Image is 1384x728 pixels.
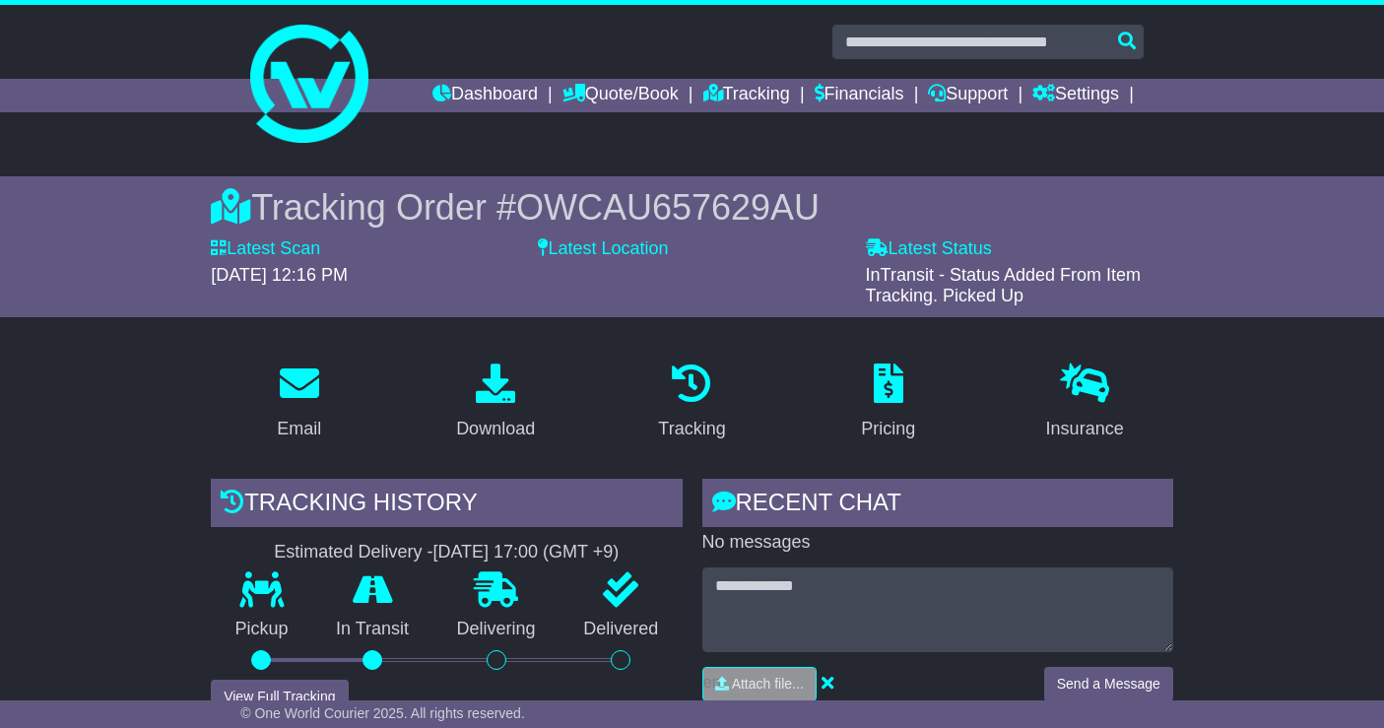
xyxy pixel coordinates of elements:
span: OWCAU657629AU [516,187,820,228]
div: Email [277,416,321,442]
button: Send a Message [1044,667,1173,701]
span: InTransit - Status Added From Item Tracking. Picked Up [866,265,1141,306]
p: No messages [702,532,1173,554]
a: Financials [815,79,904,112]
label: Latest Status [866,238,992,260]
label: Latest Scan [211,238,320,260]
p: Pickup [211,619,312,640]
a: Settings [1032,79,1119,112]
p: In Transit [312,619,433,640]
div: Download [456,416,535,442]
div: Pricing [861,416,915,442]
div: Insurance [1046,416,1124,442]
p: Delivered [560,619,683,640]
a: Quote/Book [562,79,679,112]
a: Tracking [703,79,790,112]
a: Support [928,79,1008,112]
a: Email [264,357,334,449]
div: RECENT CHAT [702,479,1173,532]
a: Insurance [1033,357,1137,449]
a: Pricing [848,357,928,449]
label: Latest Location [538,238,668,260]
a: Tracking [645,357,738,449]
a: Download [443,357,548,449]
div: Tracking history [211,479,682,532]
div: [DATE] 17:00 (GMT +9) [432,542,619,563]
button: View Full Tracking [211,680,348,714]
span: [DATE] 12:16 PM [211,265,348,285]
div: Tracking Order # [211,186,1173,229]
div: Estimated Delivery - [211,542,682,563]
a: Dashboard [432,79,538,112]
p: Delivering [432,619,560,640]
div: Tracking [658,416,725,442]
span: © One World Courier 2025. All rights reserved. [240,705,525,721]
